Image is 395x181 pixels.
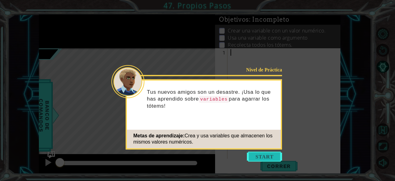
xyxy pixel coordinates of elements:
[243,67,282,73] div: Nivel de Práctica
[199,96,229,103] code: variables
[147,89,276,110] p: Tus nuevos amigos son un desastre. ¡Usa lo que has aprendido sobre para agarrar los tótems!
[133,133,272,144] span: Crea y usa variables que almacenen los mismos valores numéricos.
[133,133,185,138] span: Metas de aprendizaje:
[247,152,282,162] button: Start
